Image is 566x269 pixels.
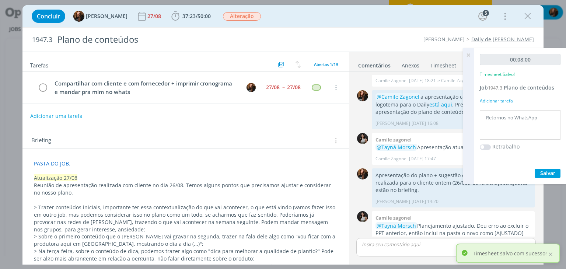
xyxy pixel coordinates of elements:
[223,12,261,21] button: Alteração
[480,98,560,104] div: Adicionar tarefa
[37,13,60,19] span: Concluir
[375,120,410,127] p: [PERSON_NAME]
[32,10,65,23] button: Concluir
[483,10,489,16] div: 5
[357,133,368,144] img: C
[73,11,127,22] button: T[PERSON_NAME]
[409,156,436,162] span: [DATE] 17:47
[147,14,163,19] div: 27/08
[170,10,213,22] button: 37:23/50:00
[34,204,337,233] p: > Trazer conteúdos iniciais, importante ter essa contextualização do que vai acontecer, o que est...
[358,59,391,69] a: Comentários
[34,174,77,181] span: Atualização 27/08
[540,170,555,177] span: Salvar
[477,10,489,22] button: 5
[182,13,196,20] span: 37:23
[375,198,410,205] p: [PERSON_NAME]
[492,143,520,150] label: Retrabalho
[375,172,531,194] p: Apresentação do plano + sugestão de nome e logotema foi realizada para o cliente ontem (26/08). C...
[32,36,52,44] span: 1947.3
[375,214,412,221] b: Camile zagonel
[409,77,436,84] span: [DATE] 18:21
[247,83,256,92] img: T
[357,90,368,101] img: T
[504,84,554,91] span: Plano de conteúdos
[357,168,368,179] img: T
[198,13,211,20] span: 50:00
[357,211,368,222] img: C
[34,160,70,167] a: PASTA DO JOB.
[34,233,337,248] p: > Sobre o primeiro conteúdo que o [PERSON_NAME] vai gravar na segunda, trazer na fala dele algo c...
[535,169,560,178] button: Salvar
[375,222,531,245] p: Planejamento ajustado. Deu erro ao excluir o PPT anterior, então inclui na pasta o novo como [AJU...
[377,93,419,100] span: @Camile Zagonel
[375,136,412,143] b: Camile zagonel
[375,93,531,116] p: a apresentação com o nome da editoria + o logotema para o Daily . Precisamos unir com a tua apres...
[375,144,531,151] p: Apresentação atualizada!
[471,36,534,43] a: Daily de [PERSON_NAME]
[31,136,51,146] span: Briefing
[314,62,338,67] span: Abertas 1/19
[282,85,284,90] span: --
[246,82,257,93] button: T
[412,198,439,205] span: [DATE] 14:20
[223,12,261,21] span: Alteração
[412,120,439,127] span: [DATE] 16:08
[430,59,457,69] a: Timesheet
[30,60,48,69] span: Tarefas
[429,101,452,108] a: está aqui
[73,11,84,22] img: T
[22,5,543,265] div: dialog
[377,144,416,151] span: @Tayná Morsch
[30,109,83,123] button: Adicionar uma tarefa
[377,222,416,229] span: @Tayná Morsch
[375,156,408,162] p: Camile Zagonel
[34,182,337,196] p: Reunião de apresentação realizada com cliente no dia 26/08. Temos alguns pontos que precisamos aj...
[296,61,301,68] img: arrow-down-up.svg
[51,79,240,96] div: Compartilhar com cliente e com fornecedor + imprimir cronograma e mandar pra mim no whats
[266,85,280,90] div: 27/08
[473,249,547,257] p: Timesheet salvo com sucesso!
[480,71,515,78] p: Timesheet Salvo!
[402,62,419,69] div: Anexos
[287,85,301,90] div: 27/08
[480,84,554,91] a: Job1947.3Plano de conteúdos
[54,31,322,49] div: Plano de conteúdos
[34,248,337,262] p: > Na terça-feira, sobre o conteúdo de dica, podemos trazer algo como "dica para melhorar a qualid...
[86,14,127,19] span: [PERSON_NAME]
[196,13,198,20] span: /
[488,84,502,91] span: 1947.3
[437,77,487,84] span: e Camile Zagonel editou
[423,36,465,43] a: [PERSON_NAME]
[375,77,408,84] p: Camile Zagonel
